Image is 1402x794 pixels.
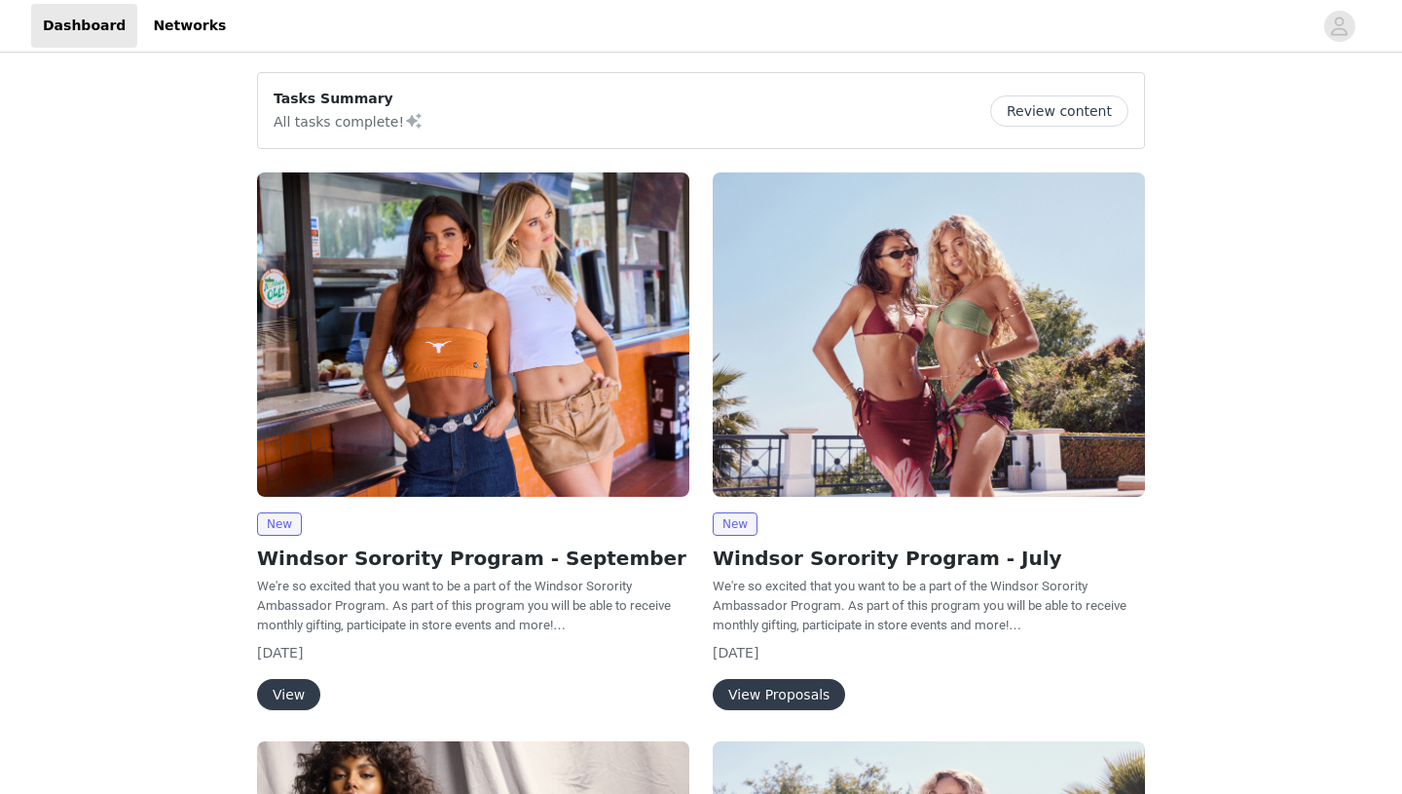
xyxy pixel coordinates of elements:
div: avatar [1330,11,1348,42]
button: Review content [990,95,1128,127]
a: View [257,688,320,702]
img: Windsor [713,172,1145,497]
button: View Proposals [713,679,845,710]
h2: Windsor Sorority Program - September [257,544,689,573]
span: New [713,512,757,536]
a: Networks [141,4,238,48]
span: We're so excited that you want to be a part of the Windsor Sorority Ambassador Program. As part o... [713,579,1126,632]
button: View [257,679,320,710]
span: We're so excited that you want to be a part of the Windsor Sorority Ambassador Program. As part o... [257,579,671,632]
a: View Proposals [713,688,845,702]
p: All tasks complete! [274,109,424,132]
h2: Windsor Sorority Program - July [713,544,1145,573]
span: [DATE] [257,645,303,661]
span: New [257,512,302,536]
img: Windsor [257,172,689,497]
p: Tasks Summary [274,89,424,109]
a: Dashboard [31,4,137,48]
span: [DATE] [713,645,758,661]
